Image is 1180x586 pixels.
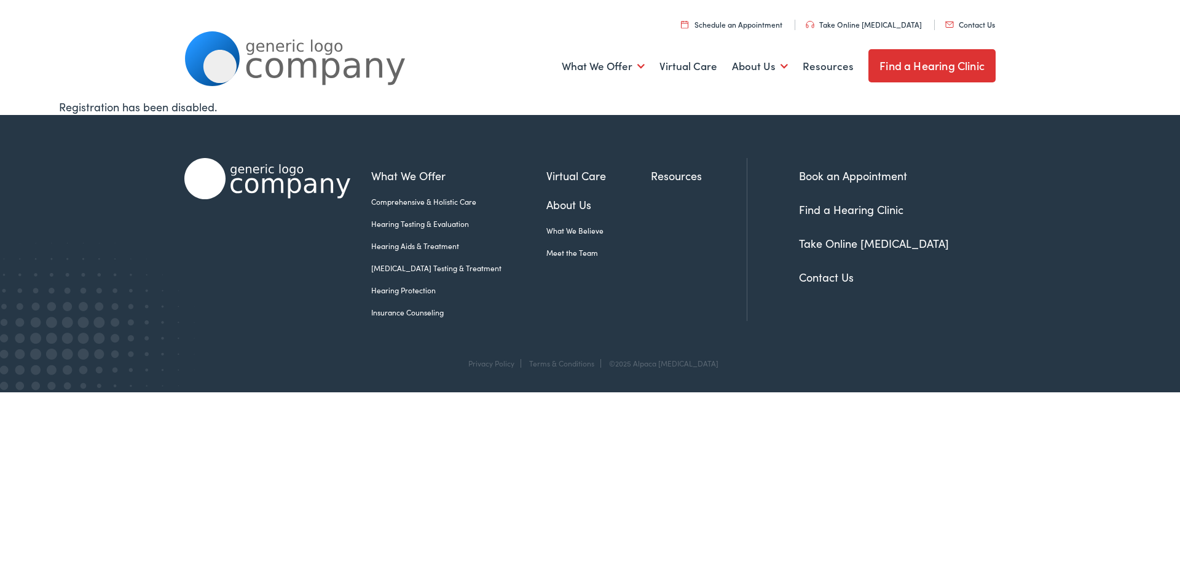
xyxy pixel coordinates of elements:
[59,98,1121,115] div: Registration has been disabled.
[468,358,514,368] a: Privacy Policy
[945,22,954,28] img: utility icon
[546,167,651,184] a: Virtual Care
[651,167,747,184] a: Resources
[546,196,651,213] a: About Us
[371,218,546,229] a: Hearing Testing & Evaluation
[799,236,949,251] a: Take Online [MEDICAL_DATA]
[659,44,717,89] a: Virtual Care
[546,247,651,258] a: Meet the Team
[681,20,688,28] img: utility icon
[806,21,814,28] img: utility icon
[546,225,651,236] a: What We Believe
[562,44,645,89] a: What We Offer
[529,358,594,368] a: Terms & Conditions
[732,44,788,89] a: About Us
[603,359,718,368] div: ©2025 Alpaca [MEDICAL_DATA]
[371,285,546,296] a: Hearing Protection
[799,269,854,285] a: Contact Us
[184,158,350,199] img: Alpaca Audiology
[945,19,995,30] a: Contact Us
[806,19,922,30] a: Take Online [MEDICAL_DATA]
[371,240,546,251] a: Hearing Aids & Treatment
[371,167,546,184] a: What We Offer
[371,263,546,274] a: [MEDICAL_DATA] Testing & Treatment
[799,202,903,217] a: Find a Hearing Clinic
[799,168,907,183] a: Book an Appointment
[803,44,854,89] a: Resources
[371,307,546,318] a: Insurance Counseling
[868,49,996,82] a: Find a Hearing Clinic
[371,196,546,207] a: Comprehensive & Holistic Care
[681,19,782,30] a: Schedule an Appointment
